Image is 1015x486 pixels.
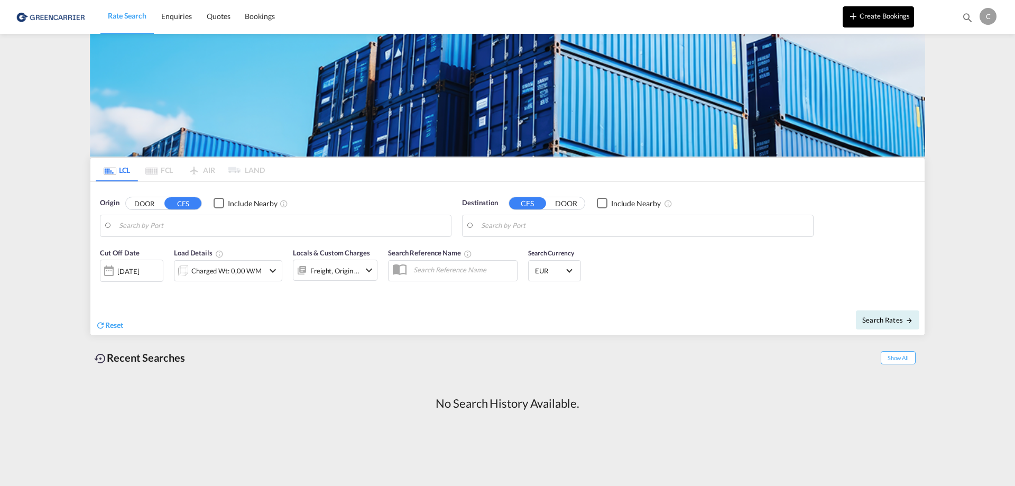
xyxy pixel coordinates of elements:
span: Origin [100,198,119,208]
button: DOOR [126,197,163,209]
button: Search Ratesicon-arrow-right [856,310,919,329]
md-icon: Your search will be saved by the below given name [464,250,472,258]
div: Include Nearby [611,198,661,209]
div: Freight Origin Destination [310,263,360,278]
md-icon: icon-arrow-right [906,317,913,324]
span: Rate Search [108,11,146,20]
button: CFS [509,197,546,209]
div: [DATE] [100,260,163,282]
div: icon-refreshReset [96,320,123,332]
span: Quotes [207,12,230,21]
md-icon: Unchecked: Ignores neighbouring ports when fetching rates.Checked : Includes neighbouring ports w... [664,199,672,208]
md-checkbox: Checkbox No Ink [597,198,661,209]
div: No Search History Available. [436,396,579,412]
div: Charged Wt: 0,00 W/Micon-chevron-down [174,260,282,281]
input: Search Reference Name [408,262,517,278]
input: Search by Port [481,218,808,234]
div: icon-magnify [962,12,973,27]
md-icon: icon-refresh [96,320,105,330]
span: Reset [105,320,123,329]
md-icon: icon-backup-restore [94,352,107,365]
div: Origin DOOR CFS Checkbox No InkUnchecked: Ignores neighbouring ports when fetching rates.Checked ... [90,182,925,335]
span: Locals & Custom Charges [293,249,370,257]
span: Enquiries [161,12,192,21]
span: Show All [881,351,916,364]
input: Search by Port [119,218,446,234]
md-pagination-wrapper: Use the left and right arrow keys to navigate between tabs [96,158,265,181]
div: Recent Searches [90,346,189,370]
div: Freight Origin Destinationicon-chevron-down [293,260,377,281]
md-datepicker: Select [100,281,108,295]
span: EUR [535,266,565,276]
md-tab-item: LCL [96,158,138,181]
span: Bookings [245,12,274,21]
md-icon: Unchecked: Ignores neighbouring ports when fetching rates.Checked : Includes neighbouring ports w... [280,199,288,208]
img: GreenCarrierFCL_LCL.png [90,34,925,157]
md-icon: icon-plus 400-fg [847,10,860,22]
span: Search Reference Name [388,249,472,257]
button: icon-plus 400-fgCreate Bookings [843,6,914,27]
span: Destination [462,198,498,208]
md-icon: Chargeable Weight [215,250,224,258]
md-checkbox: Checkbox No Ink [214,198,278,209]
md-select: Select Currency: € EUREuro [534,263,575,278]
div: [DATE] [117,267,139,276]
md-icon: icon-magnify [962,12,973,23]
md-icon: icon-chevron-down [266,264,279,277]
div: C [980,8,996,25]
button: CFS [164,197,201,209]
img: 1378a7308afe11ef83610d9e779c6b34.png [16,5,87,29]
div: Include Nearby [228,198,278,209]
span: Search Rates [862,316,913,324]
span: Load Details [174,249,224,257]
span: Cut Off Date [100,249,140,257]
div: Charged Wt: 0,00 W/M [191,263,262,278]
md-icon: icon-chevron-down [363,264,375,277]
button: DOOR [548,197,585,209]
span: Search Currency [528,249,574,257]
